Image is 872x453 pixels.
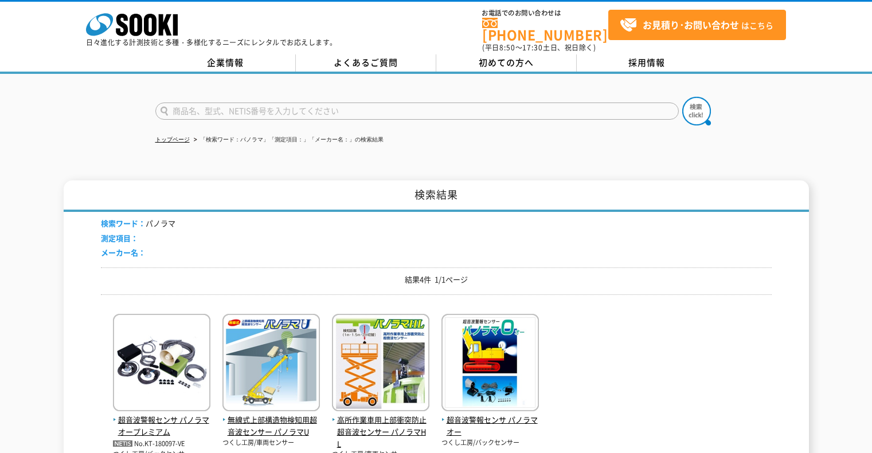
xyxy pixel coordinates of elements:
[113,414,210,438] span: 超音波警報センサ パノラマオープレミアム
[191,134,384,146] li: 「検索ワード：パノラマ」「測定項目：」「メーカー名：」の検索結果
[101,274,772,286] p: 結果4件 1/1ページ
[222,438,320,448] p: つくし工房/車両センサー
[86,39,337,46] p: 日々進化する計測技術と多種・多様化するニーズにレンタルでお応えします。
[155,54,296,72] a: 企業情報
[101,233,138,243] span: 測定項目：
[643,18,739,31] strong: お見積り･お問い合わせ
[113,314,210,414] img: パノラマオープレミアム
[101,218,146,229] span: 検索ワード：
[222,402,320,438] a: 無線式上部構造物検知用超音波センサー パノラマU
[441,402,539,438] a: 超音波警報センサ パノラマオー
[577,54,717,72] a: 採用情報
[441,438,539,448] p: つくし工房/バックセンサー
[64,180,809,212] h1: 検索結果
[101,247,146,258] span: メーカー名：
[499,42,515,53] span: 8:50
[332,402,429,450] a: 高所作業車用上部衝突防止超音波センサー パノラマHL
[441,314,539,414] img: パノラマオー
[155,103,679,120] input: 商品名、型式、NETIS番号を入力してください
[482,10,608,17] span: お電話でのお問い合わせは
[482,18,608,41] a: [PHONE_NUMBER]
[332,414,429,450] span: 高所作業車用上部衝突防止超音波センサー パノラマHL
[332,314,429,414] img: パノラマHL
[482,42,596,53] span: (平日 ～ 土日、祝日除く)
[101,218,175,230] li: パノラマ
[222,314,320,414] img: パノラマU
[522,42,543,53] span: 17:30
[441,414,539,438] span: 超音波警報センサ パノラマオー
[113,438,210,450] p: No.KT-180097-VE
[155,136,190,143] a: トップページ
[113,402,210,438] a: 超音波警報センサ パノラマオープレミアム
[608,10,786,40] a: お見積り･お問い合わせはこちら
[296,54,436,72] a: よくあるご質問
[479,56,534,69] span: 初めての方へ
[222,414,320,438] span: 無線式上部構造物検知用超音波センサー パノラマU
[436,54,577,72] a: 初めての方へ
[682,97,711,125] img: btn_search.png
[620,17,773,34] span: はこちら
